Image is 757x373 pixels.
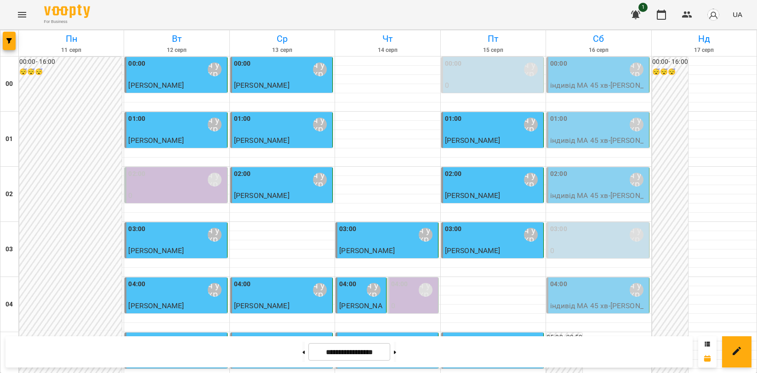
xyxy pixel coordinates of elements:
[128,169,145,179] label: 02:00
[6,244,13,254] h6: 03
[550,59,567,69] label: 00:00
[234,201,330,212] p: індивід шч 45 хв
[445,191,501,200] span: [PERSON_NAME]
[550,224,567,234] label: 03:00
[339,279,356,289] label: 04:00
[234,136,290,145] span: [PERSON_NAME]
[234,114,251,124] label: 01:00
[208,228,222,242] div: Мойсук Надія\ ма укр\шч укр\ https://us06web.zoom.us/j/84559859332
[524,228,538,242] div: Мойсук Надія\ ма укр\шч укр\ https://us06web.zoom.us/j/84559859332
[547,32,649,46] h6: Сб
[128,59,145,69] label: 00:00
[445,201,541,212] p: індивід шч 45 хв
[20,32,122,46] h6: Пн
[125,46,228,55] h6: 12 серп
[630,118,643,131] div: Мойсук Надія\ ма укр\шч укр\ https://us06web.zoom.us/j/84559859332
[442,46,544,55] h6: 15 серп
[128,279,145,289] label: 04:00
[313,118,327,131] div: Мойсук Надія\ ма укр\шч укр\ https://us06web.zoom.us/j/84559859332
[391,311,436,322] p: Бронь
[336,32,438,46] h6: Чт
[339,301,382,321] span: [PERSON_NAME]
[445,256,541,267] p: індивід шч 45 хв
[339,224,356,234] label: 03:00
[234,301,290,310] span: [PERSON_NAME]
[550,256,647,278] p: індивід шч 45 хв ([PERSON_NAME])
[419,228,433,242] div: Мойсук Надія\ ма укр\шч укр\ https://us06web.zoom.us/j/84559859332
[547,46,649,55] h6: 16 серп
[208,283,222,297] div: Мойсук Надія\ ма укр\шч укр\ https://us06web.zoom.us/j/84559859332
[630,173,643,186] div: Мойсук Надія\ ма укр\шч укр\ https://us06web.zoom.us/j/84559859332
[524,173,538,186] div: Мойсук Надія\ ма укр\шч укр\ https://us06web.zoom.us/j/84559859332
[6,79,13,89] h6: 00
[128,190,225,201] p: 0
[128,146,225,157] p: індивід МА 45 хв
[445,146,541,157] p: індивід шч 45 хв
[313,62,327,76] div: Мойсук Надія\ ма укр\шч укр\ https://us06web.zoom.us/j/84559859332
[445,91,541,113] p: індивід МА 45 хв ([PERSON_NAME])
[128,301,184,310] span: [PERSON_NAME]
[367,283,381,297] div: Мойсук Надія\ ма укр\шч укр\ https://us06web.zoom.us/j/84559859332
[11,4,33,26] button: Menu
[445,224,462,234] label: 03:00
[128,246,184,255] span: [PERSON_NAME]
[128,256,225,267] p: індивід МА 45 хв
[128,201,225,212] p: Бронь
[445,114,462,124] label: 01:00
[630,228,643,242] div: Мойсук Надія\ ма укр\шч укр\ https://us06web.zoom.us/j/84559859332
[125,32,228,46] h6: Вт
[707,8,720,21] img: avatar_s.png
[550,300,647,322] p: індивід МА 45 хв - [PERSON_NAME]
[313,173,327,186] div: Мойсук Надія\ ма укр\шч укр\ https://us06web.zoom.us/j/84559859332
[630,62,643,76] div: Мойсук Надія\ ма укр\шч укр\ https://us06web.zoom.us/j/84559859332
[733,10,742,19] span: UA
[208,118,222,131] div: Мойсук Надія\ ма укр\шч укр\ https://us06web.zoom.us/j/84559859332
[234,191,290,200] span: [PERSON_NAME]
[234,59,251,69] label: 00:00
[313,283,327,297] div: Мойсук Надія\ ма укр\шч укр\ https://us06web.zoom.us/j/84559859332
[445,136,501,145] span: [PERSON_NAME]
[128,114,145,124] label: 01:00
[653,32,755,46] h6: Нд
[652,57,688,67] h6: 00:00 - 16:00
[208,173,222,186] div: Мойсук Надія\ ма укр\шч укр\ https://us06web.zoom.us/j/84559859332
[445,169,462,179] label: 02:00
[234,91,330,102] p: індивід МА 45 хв
[336,46,438,55] h6: 14 серп
[234,279,251,289] label: 04:00
[6,189,13,199] h6: 02
[391,300,436,311] p: 0
[445,246,501,255] span: [PERSON_NAME]
[729,6,746,23] button: UA
[339,246,395,255] span: [PERSON_NAME]
[550,169,567,179] label: 02:00
[234,81,290,90] span: [PERSON_NAME]
[550,279,567,289] label: 04:00
[44,19,90,25] span: For Business
[445,80,541,91] p: 0
[19,67,122,77] h6: 😴😴😴
[339,256,436,267] p: індивід МА 45 хв
[550,190,647,212] p: індивід МА 45 хв - [PERSON_NAME]
[638,3,648,12] span: 1
[550,114,567,124] label: 01:00
[442,32,544,46] h6: Пт
[44,5,90,18] img: Voopty Logo
[550,135,647,157] p: індивід МА 45 хв - [PERSON_NAME]
[231,32,333,46] h6: Ср
[653,46,755,55] h6: 17 серп
[524,62,538,76] div: Мойсук Надія\ ма укр\шч укр\ https://us06web.zoom.us/j/84559859332
[20,46,122,55] h6: 11 серп
[630,283,643,297] div: Мойсук Надія\ ма укр\шч укр\ https://us06web.zoom.us/j/84559859332
[550,80,647,102] p: індивід МА 45 хв - [PERSON_NAME]
[234,311,330,322] p: індивід МА 45 хв
[19,57,122,67] h6: 00:00 - 16:00
[231,46,333,55] h6: 13 серп
[128,91,225,102] p: індивід МА 45 хв
[128,311,225,322] p: індивід шч 45 хв
[6,300,13,310] h6: 04
[128,224,145,234] label: 03:00
[652,67,688,77] h6: 😴😴😴
[208,62,222,76] div: Мойсук Надія\ ма укр\шч укр\ https://us06web.zoom.us/j/84559859332
[391,279,408,289] label: 04:00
